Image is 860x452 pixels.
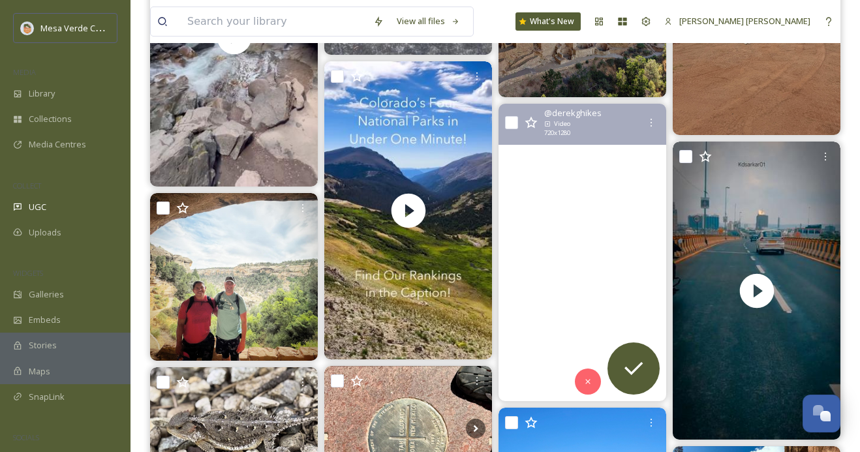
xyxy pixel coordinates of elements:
img: thumbnail [324,61,492,359]
span: WIDGETS [13,268,43,278]
span: Embeds [29,314,61,326]
span: SnapLink [29,391,65,403]
span: UGC [29,201,46,213]
button: Open Chat [803,395,840,432]
span: Collections [29,113,72,125]
span: Media Centres [29,138,86,151]
span: SOCIALS [13,432,39,442]
span: 720 x 1280 [544,128,570,138]
span: Library [29,87,55,100]
span: Video [554,119,570,128]
span: MEDIA [13,67,36,77]
span: COLLECT [13,181,41,190]
span: Uploads [29,226,61,239]
span: [PERSON_NAME] [PERSON_NAME] [679,15,810,27]
video: Yaar.....#yaar #thar #fourcorners #iamkd01 #jaipur #kdsarkar❣ #rajasthan [673,142,840,440]
input: Search your library [181,7,367,36]
img: A very special #thankyou to all the dedicated and knowledgable #parkrangers mesaverdenps who made... [150,193,318,361]
a: What's New [515,12,581,31]
video: Here’s how we’d sum them up Colorado’s Four National Parks! Rocky Mountain National Park – hands ... [324,61,492,359]
video: Skylight, what an epic peak to finish on! Incredible views, beautiful alpine vegetation, and bein... [499,104,666,402]
span: @ derekghikes [544,107,602,119]
span: Mesa Verde Country [40,22,121,34]
a: View all files [390,8,467,34]
a: [PERSON_NAME] [PERSON_NAME] [658,8,817,34]
span: Stories [29,339,57,352]
img: MVC%20SnapSea%20logo%20%281%29.png [21,22,34,35]
span: Galleries [29,288,64,301]
span: Maps [29,365,50,378]
img: thumbnail [673,142,840,440]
